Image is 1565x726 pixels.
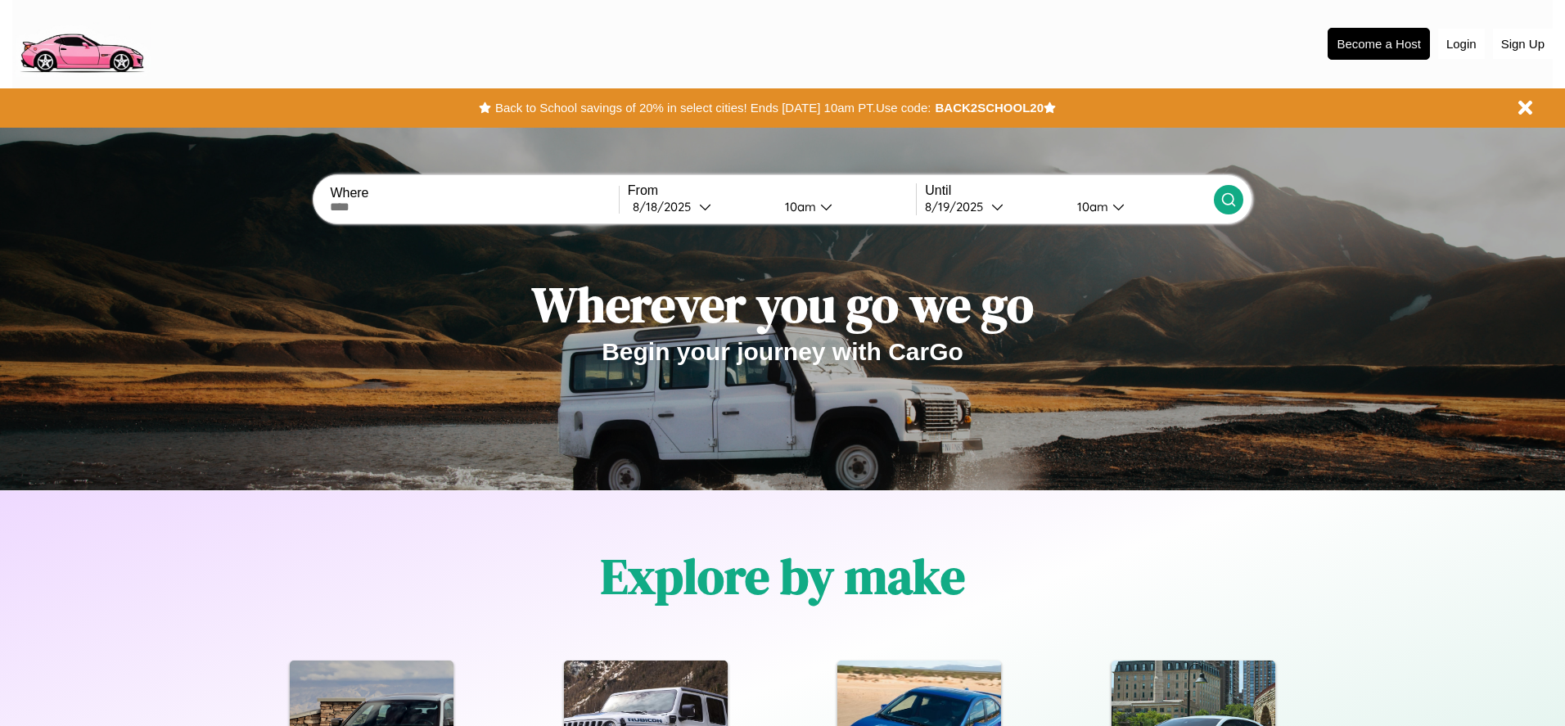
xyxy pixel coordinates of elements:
button: 8/18/2025 [628,198,772,215]
button: Become a Host [1328,28,1430,60]
b: BACK2SCHOOL20 [935,101,1044,115]
div: 10am [1069,199,1112,214]
button: 10am [772,198,916,215]
label: Where [330,186,618,201]
button: 10am [1064,198,1213,215]
div: 8 / 18 / 2025 [633,199,699,214]
label: Until [925,183,1213,198]
button: Login [1438,29,1485,59]
img: logo [12,8,151,77]
div: 8 / 19 / 2025 [925,199,991,214]
div: 10am [777,199,820,214]
button: Sign Up [1493,29,1553,59]
h1: Explore by make [601,543,965,610]
button: Back to School savings of 20% in select cities! Ends [DATE] 10am PT.Use code: [491,97,935,119]
label: From [628,183,916,198]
